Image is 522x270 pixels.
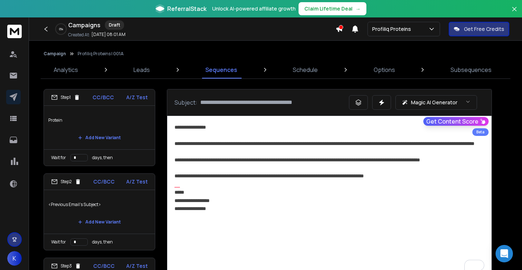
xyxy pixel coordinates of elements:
[7,251,22,266] button: K
[464,25,504,33] p: Get Free Credits
[51,263,81,269] div: Step 3
[68,32,90,38] p: Created At:
[44,51,66,57] button: Campaign
[288,61,322,78] a: Schedule
[510,4,519,22] button: Close banner
[201,61,242,78] a: Sequences
[126,178,148,185] p: A/Z Test
[92,155,113,161] p: days, then
[48,194,151,215] p: <Previous Email's Subject>
[105,20,124,30] div: Draft
[205,65,237,74] p: Sequences
[59,27,63,31] p: 0 %
[51,155,66,161] p: Wait for
[133,65,150,74] p: Leads
[51,178,81,185] div: Step 2
[355,5,361,12] span: →
[174,98,197,107] p: Subject:
[446,61,496,78] a: Subsequences
[91,32,126,37] p: [DATE] 08:01 AM
[449,22,509,36] button: Get Free Credits
[72,215,127,229] button: Add New Variant
[395,95,477,110] button: Magic AI Generator
[411,99,457,106] p: Magic AI Generator
[44,173,155,250] li: Step2CC/BCCA/Z Test<Previous Email's Subject>Add New VariantWait fordays, then
[129,61,154,78] a: Leads
[44,89,155,166] li: Step1CC/BCCA/Z TestProteinAdd New VariantWait fordays, then
[372,25,414,33] p: Profiliq Proteins
[93,178,115,185] p: CC/BCC
[423,117,489,126] button: Get Content Score
[212,5,296,12] p: Unlock AI-powered affiliate growth
[49,61,82,78] a: Analytics
[167,4,206,13] span: ReferralStack
[472,128,489,136] div: Beta
[72,130,127,145] button: Add New Variant
[48,110,151,130] p: Protein
[68,21,100,29] h1: Campaigns
[51,94,80,101] div: Step 1
[293,65,318,74] p: Schedule
[93,262,115,270] p: CC/BCC
[126,262,148,270] p: A/Z Test
[92,239,113,245] p: days, then
[299,2,366,15] button: Claim Lifetime Deal→
[451,65,492,74] p: Subsequences
[78,51,124,57] p: Profiliq Proteins | 001A
[374,65,395,74] p: Options
[51,239,66,245] p: Wait for
[93,94,114,101] p: CC/BCC
[496,245,513,262] div: Open Intercom Messenger
[126,94,148,101] p: A/Z Test
[54,65,78,74] p: Analytics
[369,61,399,78] a: Options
